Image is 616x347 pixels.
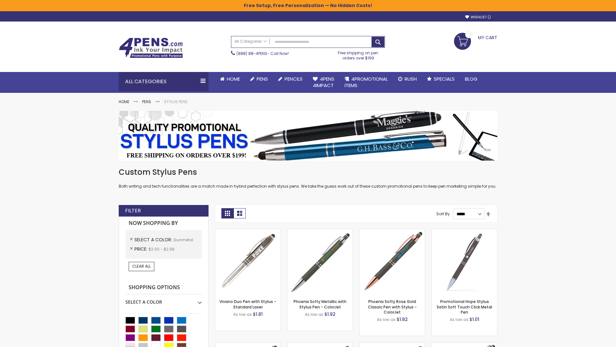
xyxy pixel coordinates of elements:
a: Home [119,99,129,104]
span: $1.81 [253,311,263,317]
span: Pencils [285,76,303,82]
span: Specials [434,76,455,82]
a: Rush [393,72,422,86]
span: 4PROMOTIONAL ITEMS [345,76,388,89]
a: Vivano Duo Pen with Stylus - Standard Laser-Gunmetal [215,229,280,234]
img: Stylus Pens [119,111,497,161]
div: All Categories [119,72,209,91]
img: Promotional Hope Stylus Satin Soft Touch Click Metal Pen-Gunmetal [432,229,497,294]
span: 4Pens 4impact [313,76,334,89]
span: Pens [257,76,268,82]
a: 4PROMOTIONALITEMS [339,72,393,93]
strong: Filter [125,207,141,214]
a: (888) 88-4PENS [236,51,267,56]
span: $1.92 [324,311,336,317]
span: Gunmetal [173,237,193,243]
a: Promotional Hope Stylus Satin Soft Touch Click Metal Pen [437,299,492,315]
strong: Grid [221,208,234,218]
a: Pencils [273,72,308,86]
span: $1.01 [469,316,479,323]
div: Free shipping on pen orders over $199 [331,48,385,61]
a: Specials [422,72,460,86]
img: Vivano Duo Pen with Stylus - Standard Laser-Gunmetal [215,229,280,294]
span: As low as [377,317,396,322]
div: Both writing and tech functionalities are a match made in hybrid perfection with stylus pens. We ... [119,167,497,189]
span: Price [134,246,149,252]
span: As low as [450,317,468,322]
span: $2.00 - $2.99 [149,246,175,252]
label: Sort By [436,211,450,217]
a: Promotional Hope Stylus Satin Soft Touch Click Metal Pen-Gunmetal [432,229,497,234]
img: 4Pens Custom Pens and Promotional Products [119,38,183,58]
div: Select A Color [125,294,202,305]
a: Home [215,72,245,86]
span: As low as [305,312,323,317]
a: Phoenix Softy Metallic with Stylus Pen - ColorJet-Gunmetal [287,229,353,234]
span: As low as [233,312,252,317]
span: Home [227,76,240,82]
a: Clear All [129,262,154,271]
span: $1.92 [397,316,408,323]
a: Phoenix Softy Metallic with Stylus Pen - ColorJet [294,299,346,309]
span: Blog [465,76,477,82]
a: Phoenix Softy Rose Gold Classic Pen with Stylus - ColorJet [368,299,417,315]
a: Phoenix Softy Rose Gold Classic Pen with Stylus - ColorJet-Gunmetal [360,229,425,234]
span: All Categories [235,39,267,44]
a: All Categories [231,36,270,47]
a: 4Pens4impact [308,72,339,93]
span: Select A Color [134,236,173,243]
h1: Custom Stylus Pens [119,167,497,177]
strong: Shopping Options [125,281,202,295]
a: Wishlist [465,15,491,20]
a: Pens [142,99,151,104]
strong: Stylus Pens [164,99,188,104]
a: Vivano Duo Pen with Stylus - Standard Laser [219,299,276,309]
a: Pens [245,72,273,86]
span: Clear All [132,263,151,269]
span: Rush [405,76,417,82]
img: Phoenix Softy Metallic with Stylus Pen - ColorJet-Gunmetal [287,229,353,294]
span: - Call Now! [236,51,289,56]
a: Blog [460,72,483,86]
strong: Now Shopping by [125,217,202,230]
img: Phoenix Softy Rose Gold Classic Pen with Stylus - ColorJet-Gunmetal [360,229,425,294]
